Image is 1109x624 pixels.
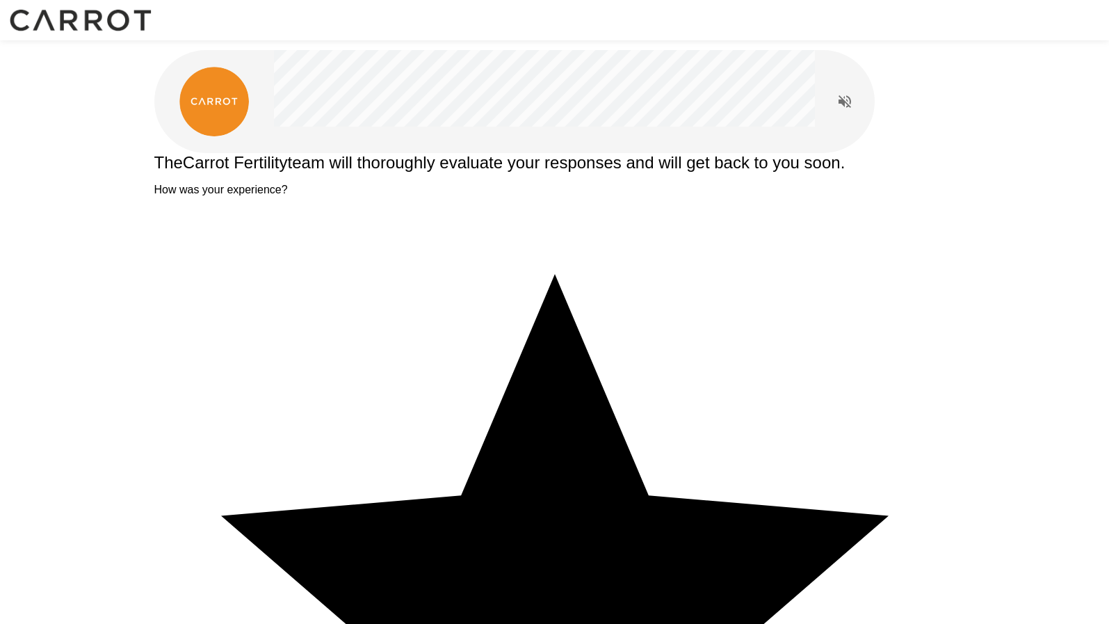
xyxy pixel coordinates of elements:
[179,67,249,136] img: carrot_logo.png
[288,153,845,172] span: team will thoroughly evaluate your responses and will get back to you soon.
[154,184,955,196] p: How was your experience?
[831,88,859,115] button: Read questions aloud
[154,153,183,172] span: The
[183,153,288,172] span: Carrot Fertility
